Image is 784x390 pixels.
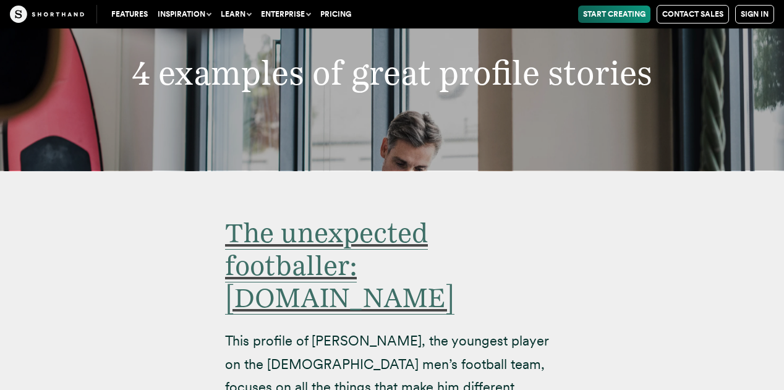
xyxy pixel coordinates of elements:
[657,5,729,23] a: Contact Sales
[216,6,256,23] button: Learn
[153,6,216,23] button: Inspiration
[72,57,711,90] h2: 4 examples of great profile stories
[578,6,650,23] a: Start Creating
[735,5,774,23] a: Sign in
[225,216,454,315] a: The unexpected footballer: [DOMAIN_NAME]
[315,6,356,23] a: Pricing
[10,6,84,23] img: The Craft
[106,6,153,23] a: Features
[256,6,315,23] button: Enterprise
